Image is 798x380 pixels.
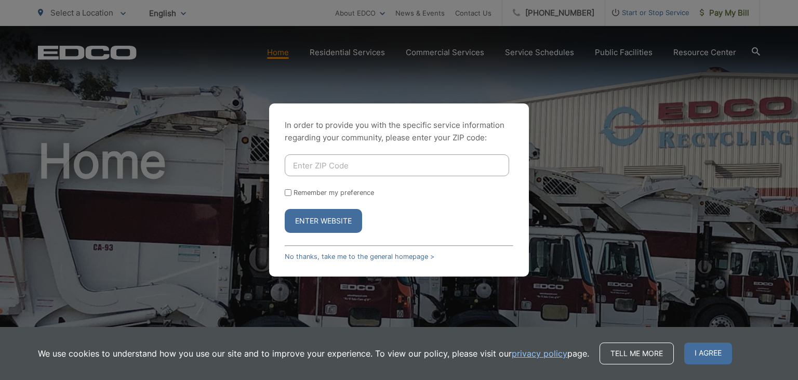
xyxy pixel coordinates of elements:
[285,154,509,176] input: Enter ZIP Code
[285,119,513,144] p: In order to provide you with the specific service information regarding your community, please en...
[512,347,567,360] a: privacy policy
[285,209,362,233] button: Enter Website
[38,347,589,360] p: We use cookies to understand how you use our site and to improve your experience. To view our pol...
[600,343,674,364] a: Tell me more
[684,343,732,364] span: I agree
[285,253,434,260] a: No thanks, take me to the general homepage >
[294,189,374,196] label: Remember my preference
